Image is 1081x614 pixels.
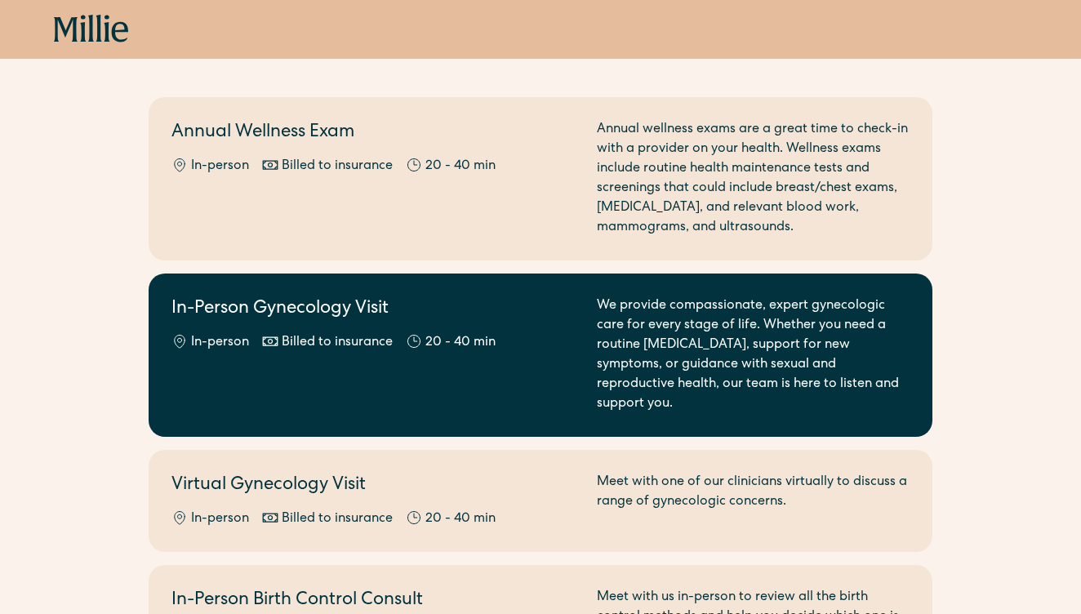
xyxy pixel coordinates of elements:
a: Virtual Gynecology VisitIn-personBilled to insurance20 - 40 minMeet with one of our clinicians vi... [149,450,932,552]
h2: Virtual Gynecology Visit [171,473,577,500]
h2: Annual Wellness Exam [171,120,577,147]
div: 20 - 40 min [425,157,496,176]
div: In-person [191,157,249,176]
div: 20 - 40 min [425,333,496,353]
a: In-Person Gynecology VisitIn-personBilled to insurance20 - 40 minWe provide compassionate, expert... [149,274,932,437]
div: 20 - 40 min [425,509,496,529]
div: Billed to insurance [282,509,393,529]
a: Annual Wellness ExamIn-personBilled to insurance20 - 40 minAnnual wellness exams are a great time... [149,97,932,260]
div: Billed to insurance [282,157,393,176]
div: In-person [191,333,249,353]
div: Annual wellness exams are a great time to check-in with a provider on your health. Wellness exams... [597,120,910,238]
div: In-person [191,509,249,529]
h2: In-Person Gynecology Visit [171,296,577,323]
div: We provide compassionate, expert gynecologic care for every stage of life. Whether you need a rou... [597,296,910,414]
div: Meet with one of our clinicians virtually to discuss a range of gynecologic concerns. [597,473,910,529]
div: Billed to insurance [282,333,393,353]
